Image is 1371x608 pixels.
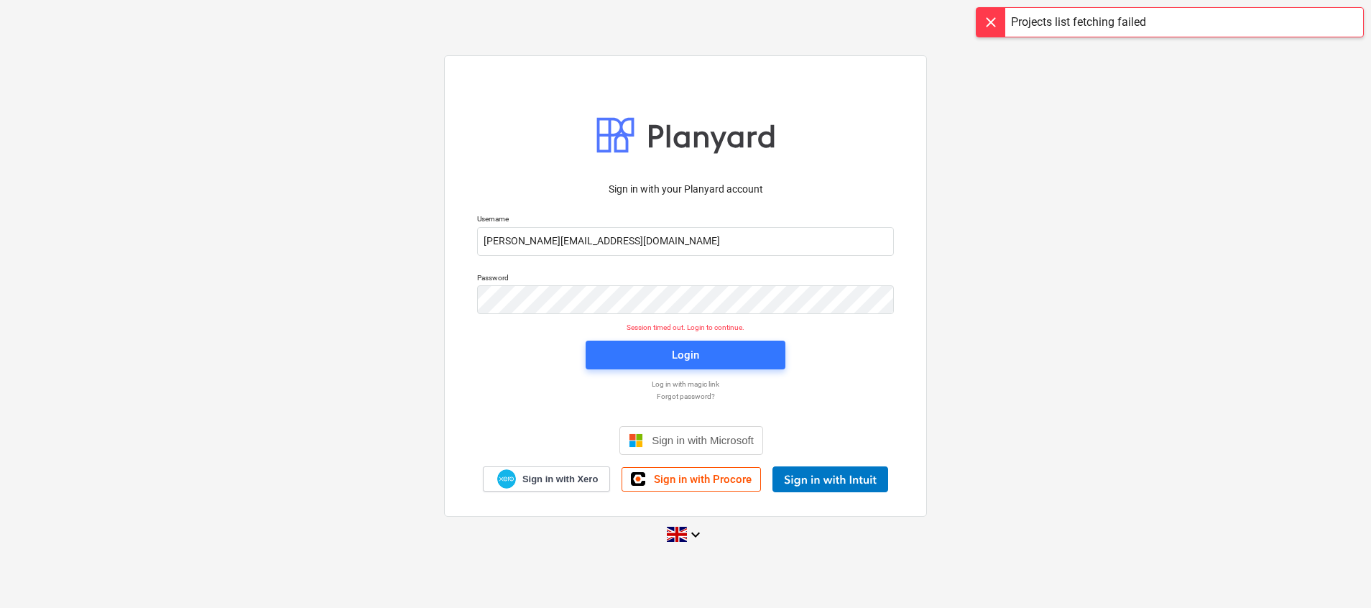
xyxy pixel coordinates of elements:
a: Log in with magic link [470,379,901,389]
div: Login [672,346,699,364]
span: Sign in with Microsoft [652,434,754,446]
div: Projects list fetching failed [1011,14,1146,31]
span: Sign in with Procore [654,473,752,486]
a: Forgot password? [470,392,901,401]
input: Username [477,227,894,256]
i: keyboard_arrow_down [687,526,704,543]
img: Xero logo [497,469,516,489]
p: Password [477,273,894,285]
img: Microsoft logo [629,433,643,448]
a: Sign in with Xero [483,466,611,492]
a: Sign in with Procore [622,467,761,492]
p: Sign in with your Planyard account [477,182,894,197]
p: Session timed out. Login to continue. [468,323,903,332]
span: Sign in with Xero [522,473,598,486]
button: Login [586,341,785,369]
p: Username [477,214,894,226]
